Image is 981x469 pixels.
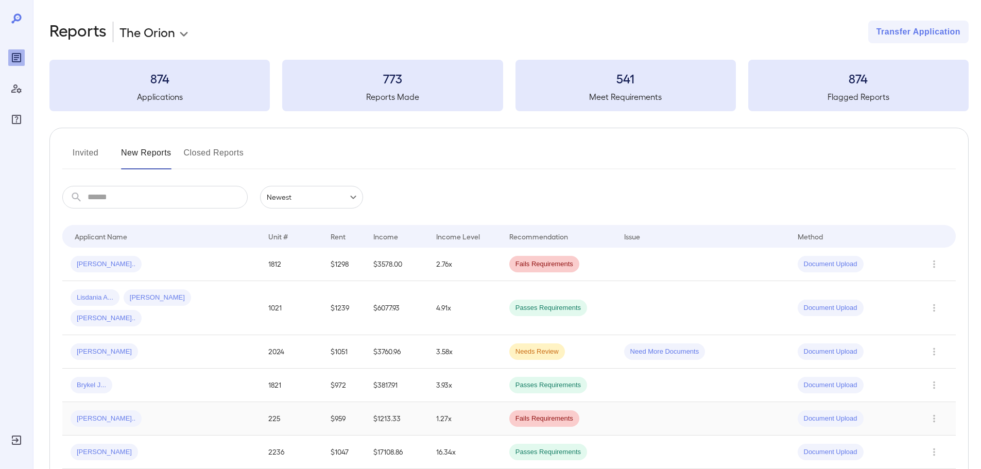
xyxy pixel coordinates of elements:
[509,414,579,424] span: Fails Requirements
[798,414,864,424] span: Document Upload
[71,447,138,457] span: [PERSON_NAME]
[365,281,428,335] td: $6077.93
[124,293,191,303] span: [PERSON_NAME]
[71,414,142,424] span: [PERSON_NAME]..
[260,436,323,469] td: 2236
[926,410,942,427] button: Row Actions
[322,281,365,335] td: $1239
[71,347,138,357] span: [PERSON_NAME]
[322,369,365,402] td: $972
[428,436,501,469] td: 16.34x
[49,91,270,103] h5: Applications
[322,436,365,469] td: $1047
[8,432,25,448] div: Log Out
[260,335,323,369] td: 2024
[282,70,503,86] h3: 773
[624,347,705,357] span: Need More Documents
[71,293,119,303] span: Lisdania A...
[365,335,428,369] td: $3760.96
[515,70,736,86] h3: 541
[509,303,587,313] span: Passes Requirements
[260,248,323,281] td: 1812
[119,24,175,40] p: The Orion
[926,444,942,460] button: Row Actions
[509,380,587,390] span: Passes Requirements
[428,402,501,436] td: 1.27x
[71,380,112,390] span: Brykel J...
[260,281,323,335] td: 1021
[322,335,365,369] td: $1051
[428,369,501,402] td: 3.93x
[798,380,864,390] span: Document Upload
[260,369,323,402] td: 1821
[322,402,365,436] td: $959
[515,91,736,103] h5: Meet Requirements
[260,186,363,209] div: Newest
[184,145,244,169] button: Closed Reports
[509,230,568,242] div: Recommendation
[509,259,579,269] span: Fails Requirements
[373,230,398,242] div: Income
[509,347,565,357] span: Needs Review
[365,369,428,402] td: $3817.91
[798,447,864,457] span: Document Upload
[509,447,587,457] span: Passes Requirements
[260,402,323,436] td: 225
[748,70,969,86] h3: 874
[121,145,171,169] button: New Reports
[71,259,142,269] span: [PERSON_NAME]..
[49,21,107,43] h2: Reports
[926,343,942,360] button: Row Actions
[49,70,270,86] h3: 874
[365,248,428,281] td: $3578.00
[268,230,288,242] div: Unit #
[428,248,501,281] td: 2.76x
[8,49,25,66] div: Reports
[322,248,365,281] td: $1298
[748,91,969,103] h5: Flagged Reports
[926,256,942,272] button: Row Actions
[62,145,109,169] button: Invited
[49,60,969,111] summary: 874Applications773Reports Made541Meet Requirements874Flagged Reports
[331,230,347,242] div: Rent
[868,21,969,43] button: Transfer Application
[428,281,501,335] td: 4.91x
[798,303,864,313] span: Document Upload
[8,80,25,97] div: Manage Users
[926,300,942,316] button: Row Actions
[798,230,823,242] div: Method
[798,259,864,269] span: Document Upload
[365,436,428,469] td: $17108.86
[365,402,428,436] td: $1213.33
[436,230,480,242] div: Income Level
[926,377,942,393] button: Row Actions
[75,230,127,242] div: Applicant Name
[798,347,864,357] span: Document Upload
[428,335,501,369] td: 3.58x
[8,111,25,128] div: FAQ
[71,314,142,323] span: [PERSON_NAME]..
[624,230,641,242] div: Issue
[282,91,503,103] h5: Reports Made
